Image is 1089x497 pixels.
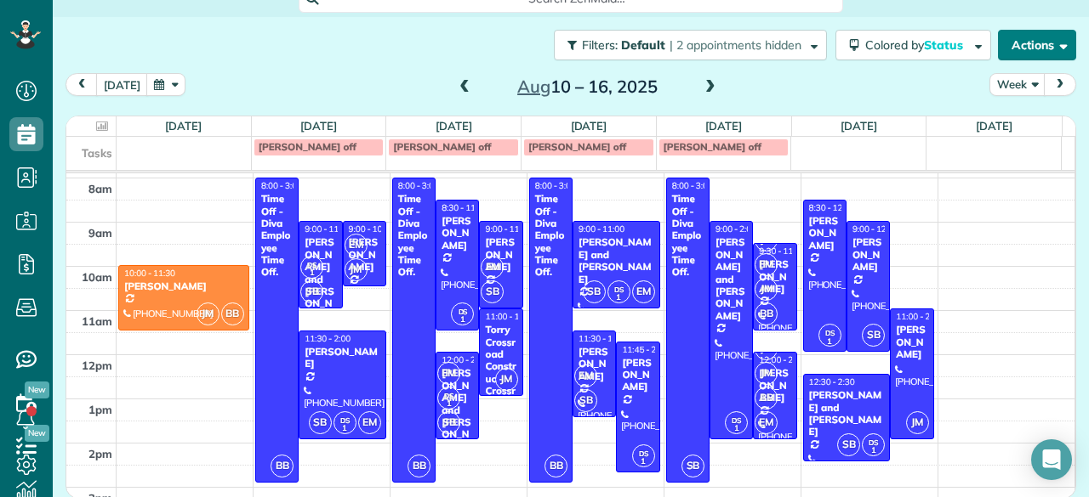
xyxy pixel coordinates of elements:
[345,258,368,281] span: JM
[82,359,112,372] span: 12pm
[837,433,860,456] span: SB
[670,37,801,53] span: | 2 appointments hidden
[819,334,841,350] small: 1
[88,447,112,460] span: 2pm
[835,30,991,60] button: Colored byStatus
[349,223,395,234] span: 9:00 - 10:30
[66,73,98,96] button: prev
[809,376,855,387] span: 12:30 - 2:30
[755,387,778,409] span: BB
[1044,73,1076,96] button: next
[88,403,112,416] span: 1pm
[408,455,430,477] span: BB
[165,119,202,133] a: [DATE]
[535,180,576,191] span: 8:00 - 3:00
[221,302,244,325] span: BB
[345,234,368,257] span: EM
[442,354,487,365] span: 12:00 - 2:00
[716,223,756,234] span: 9:00 - 2:00
[495,368,518,391] span: JM
[862,324,885,347] span: SB
[544,455,567,477] span: BB
[726,421,747,437] small: 1
[534,193,567,279] div: Time Off - Diva Employee Time Off.
[481,256,504,279] span: EM
[976,119,1012,133] a: [DATE]
[579,333,624,344] span: 11:30 - 1:30
[441,215,474,251] div: [PERSON_NAME]
[334,421,356,437] small: 1
[340,415,350,425] span: DS
[437,362,460,385] span: EM
[271,455,294,477] span: BB
[124,268,175,279] span: 10:00 - 11:30
[852,223,898,234] span: 9:00 - 12:00
[459,307,468,316] span: DS
[681,455,704,477] span: SB
[608,290,630,306] small: 1
[614,285,624,294] span: DS
[485,223,531,234] span: 9:00 - 11:00
[436,119,472,133] a: [DATE]
[632,280,655,303] span: EM
[755,253,778,276] span: EM
[438,396,459,412] small: 1
[896,311,942,322] span: 11:00 - 2:00
[639,449,648,458] span: DS
[307,260,316,269] span: DS
[300,119,337,133] a: [DATE]
[863,443,884,459] small: 1
[444,391,453,400] span: DS
[808,215,841,251] div: [PERSON_NAME]
[808,389,886,438] div: [PERSON_NAME] and [PERSON_NAME]
[989,73,1046,96] button: Week
[906,411,929,434] span: JM
[895,324,928,360] div: [PERSON_NAME]
[578,236,655,285] div: [PERSON_NAME] and [PERSON_NAME]
[574,389,597,412] span: SB
[82,270,112,284] span: 10am
[481,77,693,96] h2: 10 – 16, 2025
[622,344,668,355] span: 11:45 - 2:45
[305,223,351,234] span: 9:00 - 11:00
[259,140,356,153] span: [PERSON_NAME] off
[809,202,855,213] span: 8:30 - 12:00
[841,119,877,133] a: [DATE]
[672,180,713,191] span: 8:00 - 3:00
[579,223,624,234] span: 9:00 - 11:00
[671,193,704,279] div: Time Off - Diva Employee Time Off.
[869,438,878,447] span: DS
[865,37,969,53] span: Colored by
[442,202,487,213] span: 8:30 - 11:30
[82,314,112,328] span: 11am
[621,357,654,393] div: [PERSON_NAME]
[852,236,885,273] div: [PERSON_NAME]
[825,328,835,337] span: DS
[197,302,220,325] span: JM
[88,182,112,195] span: 8am
[528,140,626,153] span: [PERSON_NAME] off
[25,381,49,398] span: New
[633,454,654,470] small: 1
[452,312,473,328] small: 1
[1031,439,1072,480] div: Open Intercom Messenger
[485,311,531,322] span: 11:00 - 1:00
[715,236,748,322] div: [PERSON_NAME] and [PERSON_NAME]
[397,193,430,279] div: Time Off - Diva Employee Time Off.
[998,30,1076,60] button: Actions
[755,278,778,301] span: JM
[398,180,439,191] span: 8:00 - 3:00
[517,76,550,97] span: Aug
[484,236,517,273] div: [PERSON_NAME]
[732,415,741,425] span: DS
[571,119,607,133] a: [DATE]
[123,280,244,292] div: [PERSON_NAME]
[924,37,966,53] span: Status
[96,73,148,96] button: [DATE]
[574,364,597,387] span: EM
[88,226,112,240] span: 9am
[309,411,332,434] span: SB
[755,411,778,434] span: EM
[481,280,504,303] span: SB
[305,333,351,344] span: 11:30 - 2:00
